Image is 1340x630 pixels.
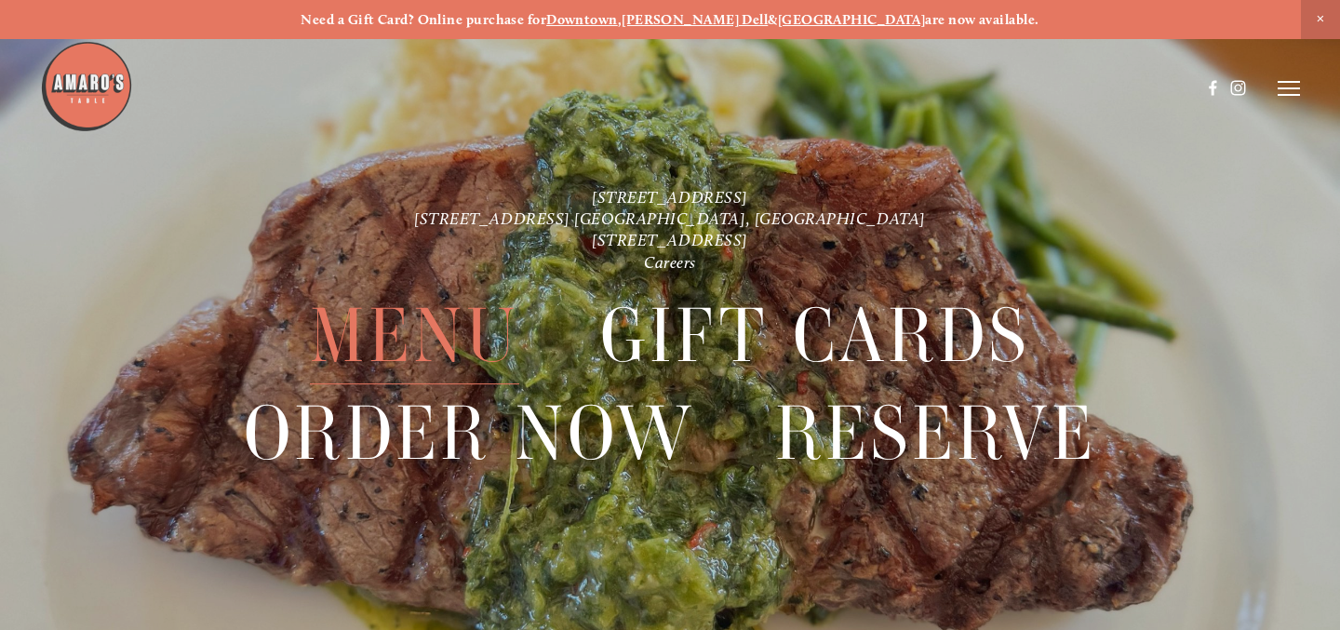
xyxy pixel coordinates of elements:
a: Reserve [775,385,1095,481]
a: Gift Cards [600,288,1031,383]
a: [GEOGRAPHIC_DATA] [778,11,926,28]
strong: are now available. [925,11,1038,28]
a: Downtown [546,11,618,28]
img: Amaro's Table [40,40,133,133]
a: Menu [310,288,519,383]
strong: & [768,11,777,28]
a: [STREET_ADDRESS] [GEOGRAPHIC_DATA], [GEOGRAPHIC_DATA] [414,208,926,228]
a: [STREET_ADDRESS] [592,230,748,249]
strong: Need a Gift Card? Online purchase for [301,11,546,28]
span: Reserve [775,385,1095,482]
strong: , [618,11,622,28]
a: [PERSON_NAME] Dell [622,11,768,28]
a: Careers [644,252,696,272]
span: Order Now [244,385,694,482]
a: [STREET_ADDRESS] [592,187,748,207]
a: Order Now [244,385,694,481]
